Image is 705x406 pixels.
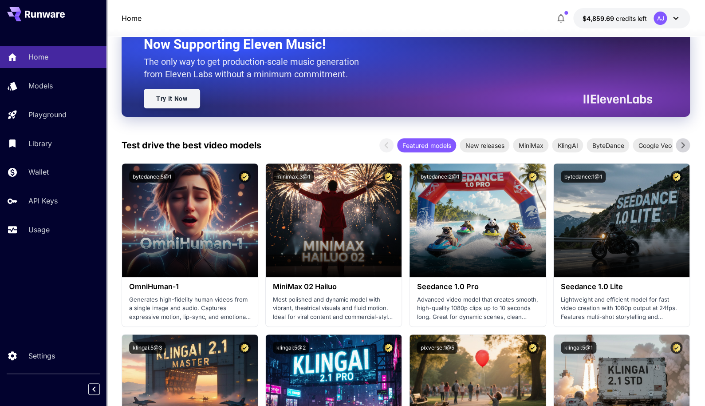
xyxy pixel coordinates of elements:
[95,381,106,397] div: Collapse sidebar
[670,171,682,183] button: Certified Model – Vetted for best performance and includes a commercial license.
[573,8,690,28] button: $4,859.69123AJ
[554,163,689,277] img: alt
[633,141,677,150] span: Google Veo
[28,80,53,91] p: Models
[129,342,165,354] button: klingai:5@3
[552,141,583,150] span: KlingAI
[266,163,402,277] img: alt
[273,283,394,291] h3: MiniMax 02 Hailuo
[460,138,509,152] div: New releases
[417,295,538,322] p: Advanced video model that creates smooth, high-quality 1080p clips up to 10 seconds long. Great f...
[239,342,251,354] button: Certified Model – Vetted for best performance and includes a commercial license.
[239,171,251,183] button: Certified Model – Vetted for best performance and includes a commercial license.
[670,342,682,354] button: Certified Model – Vetted for best performance and includes a commercial license.
[28,167,49,177] p: Wallet
[527,342,539,354] button: Certified Model – Vetted for best performance and includes a commercial license.
[561,171,606,183] button: bytedance:1@1
[28,224,50,235] p: Usage
[144,56,366,80] p: The only way to get production-scale music generation from Eleven Labs without a minimum commitment.
[273,342,309,354] button: klingai:5@2
[615,15,646,22] span: credits left
[582,15,615,22] span: $4,859.69
[382,171,394,183] button: Certified Model – Vetted for best performance and includes a commercial license.
[410,163,545,277] img: alt
[122,163,258,277] img: alt
[28,350,55,361] p: Settings
[273,171,314,183] button: minimax:3@1
[552,138,583,152] div: KlingAI
[513,138,548,152] div: MiniMax
[122,13,142,24] a: Home
[417,171,462,183] button: bytedance:2@1
[144,36,646,53] h2: Now Supporting Eleven Music!
[587,138,629,152] div: ByteDance
[88,383,100,395] button: Collapse sidebar
[397,141,456,150] span: Featured models
[129,295,251,322] p: Generates high-fidelity human videos from a single image and audio. Captures expressive motion, l...
[527,171,539,183] button: Certified Model – Vetted for best performance and includes a commercial license.
[561,342,596,354] button: klingai:5@1
[28,109,67,120] p: Playground
[587,141,629,150] span: ByteDance
[28,138,52,149] p: Library
[513,141,548,150] span: MiniMax
[460,141,509,150] span: New releases
[561,283,682,291] h3: Seedance 1.0 Lite
[273,295,394,322] p: Most polished and dynamic model with vibrant, theatrical visuals and fluid motion. Ideal for vira...
[654,12,667,25] div: AJ
[28,52,48,62] p: Home
[382,342,394,354] button: Certified Model – Vetted for best performance and includes a commercial license.
[397,138,456,152] div: Featured models
[417,283,538,291] h3: Seedance 1.0 Pro
[582,14,646,23] div: $4,859.69123
[122,139,261,152] p: Test drive the best video models
[633,138,677,152] div: Google Veo
[28,195,58,206] p: API Keys
[561,295,682,322] p: Lightweight and efficient model for fast video creation with 1080p output at 24fps. Features mult...
[122,13,142,24] nav: breadcrumb
[417,342,457,354] button: pixverse:1@5
[129,171,175,183] button: bytedance:5@1
[129,283,251,291] h3: OmniHuman‑1
[144,89,200,108] a: Try It Now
